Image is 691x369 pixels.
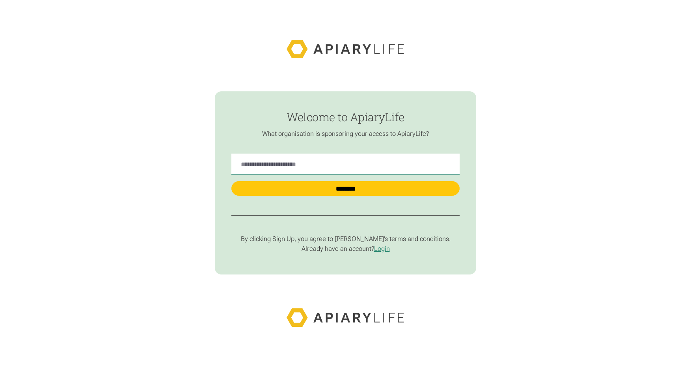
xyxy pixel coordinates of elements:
a: Login [374,245,390,252]
form: find-employer [215,91,476,274]
p: What organisation is sponsoring your access to ApiaryLife? [231,130,460,138]
h1: Welcome to ApiaryLife [231,111,460,124]
p: Already have an account? [231,245,460,253]
p: By clicking Sign Up, you agree to [PERSON_NAME]’s terms and conditions. [231,235,460,243]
